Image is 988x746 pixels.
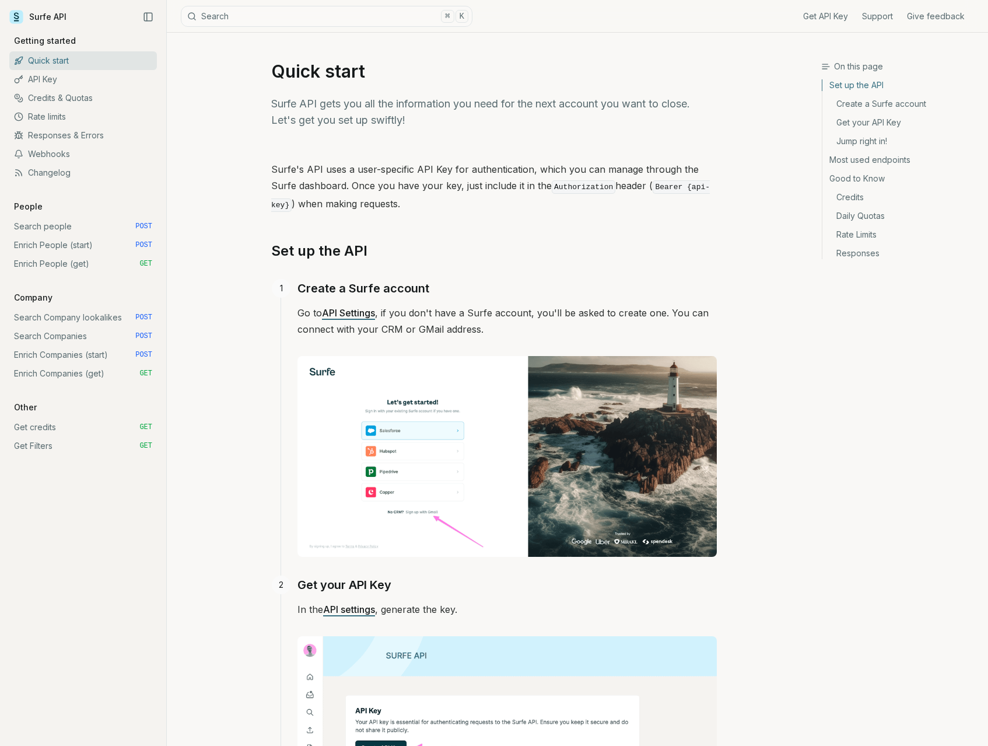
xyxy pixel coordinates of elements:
a: Webhooks [9,145,157,163]
a: Set up the API [271,242,367,260]
h1: Quick start [271,61,717,82]
span: GET [139,441,152,451]
p: Surfe's API uses a user-specific API Key for authentication, which you can manage through the Sur... [271,161,717,214]
a: Enrich People (get) GET [9,255,157,273]
span: GET [139,369,152,378]
a: Support [862,11,893,22]
a: Get your API Key [297,576,391,594]
button: Search⌘K [181,6,472,27]
a: Search people POST [9,217,157,236]
img: Image [297,356,717,557]
a: Enrich People (start) POST [9,236,157,255]
a: Search Companies POST [9,327,157,346]
a: Responses [822,244,979,259]
a: Surfe API [9,8,66,26]
span: POST [135,332,152,341]
kbd: K [456,10,468,23]
a: Give feedback [907,11,965,22]
p: People [9,201,47,212]
button: Collapse Sidebar [139,8,157,26]
a: Credits & Quotas [9,89,157,107]
a: Changelog [9,163,157,182]
a: Daily Quotas [822,207,979,225]
a: Get Filters GET [9,437,157,455]
span: POST [135,350,152,360]
a: Rate limits [9,107,157,126]
p: Company [9,292,57,304]
a: Search Company lookalikes POST [9,308,157,327]
span: POST [135,240,152,250]
a: Get credits GET [9,418,157,437]
code: Authorization [552,180,615,194]
a: Get API Key [803,11,848,22]
a: Set up the API [822,79,979,95]
a: Rate Limits [822,225,979,244]
kbd: ⌘ [441,10,454,23]
span: POST [135,222,152,231]
a: Quick start [9,51,157,70]
a: Credits [822,188,979,207]
h3: On this page [821,61,979,72]
a: API Settings [322,307,375,319]
a: Create a Surfe account [822,95,979,113]
a: API settings [323,604,375,615]
a: Create a Surfe account [297,279,429,298]
span: GET [139,423,152,432]
a: API Key [9,70,157,89]
a: Jump right in! [822,132,979,151]
a: Most used endpoints [822,151,979,169]
a: Enrich Companies (start) POST [9,346,157,364]
span: GET [139,259,152,269]
a: Enrich Companies (get) GET [9,364,157,383]
p: Go to , if you don't have a Surfe account, you'll be asked to create one. You can connect with yo... [297,305,717,337]
p: Getting started [9,35,80,47]
a: Good to Know [822,169,979,188]
span: POST [135,313,152,322]
a: Responses & Errors [9,126,157,145]
a: Get your API Key [822,113,979,132]
p: Other [9,402,41,413]
p: Surfe API gets you all the information you need for the next account you want to close. Let's get... [271,96,717,128]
